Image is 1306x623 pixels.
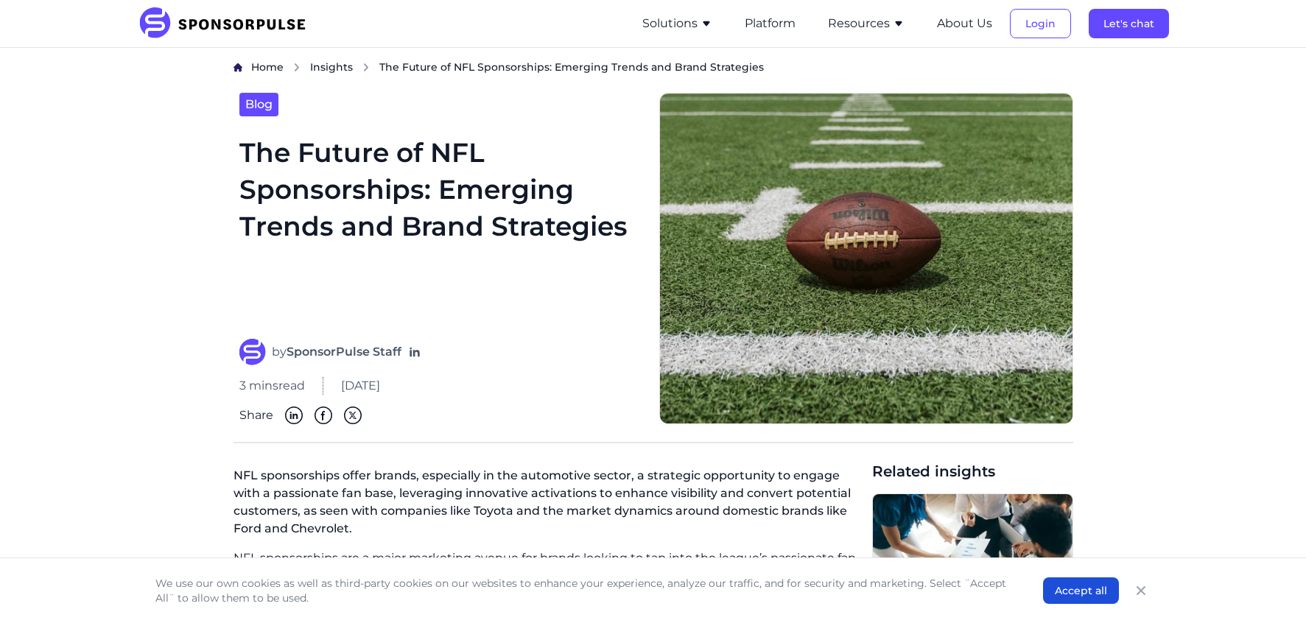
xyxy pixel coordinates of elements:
[872,461,1073,482] span: Related insights
[234,549,860,602] p: NFL sponsorships are a major marketing avenue for brands looking to tap into the league’s passion...
[1089,17,1169,30] a: Let's chat
[287,345,401,359] strong: SponsorPulse Staff
[1089,9,1169,38] button: Let's chat
[138,7,317,40] img: SponsorPulse
[234,63,242,72] img: Home
[310,60,353,75] a: Insights
[341,377,380,395] span: [DATE]
[251,60,284,74] span: Home
[642,15,712,32] button: Solutions
[239,377,305,395] span: 3 mins read
[1010,17,1071,30] a: Login
[659,93,1073,424] img: Photo curtesy of Unsplash, Dave Adamson
[239,406,273,424] span: Share
[285,406,303,424] img: Linkedin
[239,93,278,116] a: Blog
[1010,9,1071,38] button: Login
[745,17,796,30] a: Platform
[745,15,796,32] button: Platform
[251,60,284,75] a: Home
[310,60,353,74] span: Insights
[155,576,1014,605] p: We use our own cookies as well as third-party cookies on our websites to enhance your experience,...
[272,343,401,361] span: by
[362,63,371,72] img: chevron right
[239,134,642,321] h1: The Future of NFL Sponsorships: Emerging Trends and Brand Strategies
[937,15,992,32] button: About Us
[315,406,332,424] img: Facebook
[407,345,422,359] a: Follow on LinkedIn
[234,461,860,549] p: NFL sponsorships offer brands, especially in the automotive sector, a strategic opportunity to en...
[344,406,362,424] img: Twitter
[292,63,301,72] img: chevron right
[239,339,266,365] img: SponsorPulse Staff
[828,15,905,32] button: Resources
[937,17,992,30] a: About Us
[1131,580,1151,601] button: Close
[379,60,764,74] span: The Future of NFL Sponsorships: Emerging Trends and Brand Strategies
[1043,577,1119,604] button: Accept all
